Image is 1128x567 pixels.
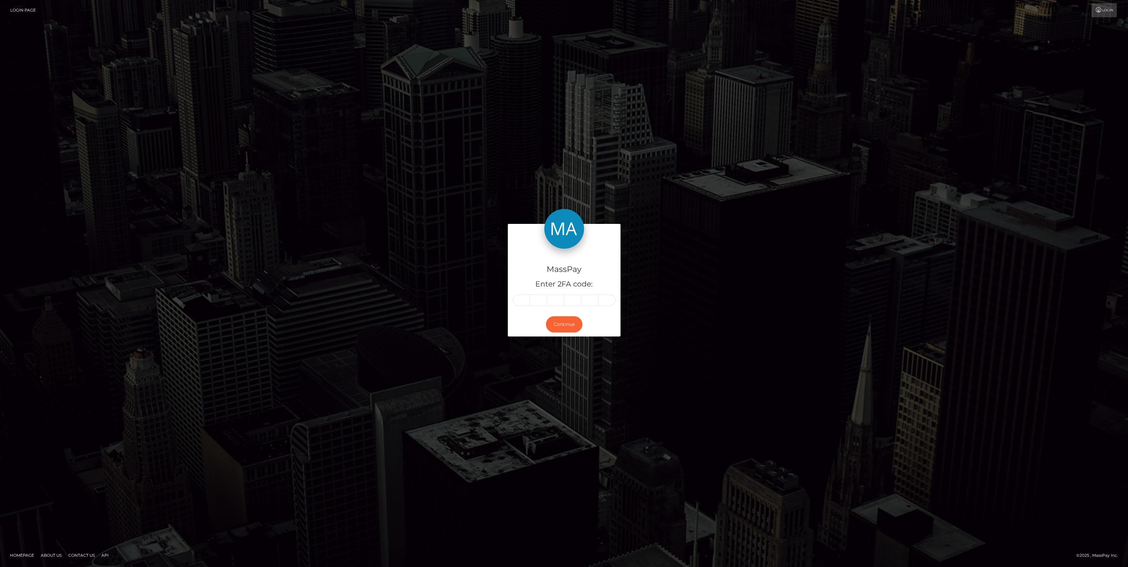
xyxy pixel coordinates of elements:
a: Login [1092,3,1117,17]
h5: Enter 2FA code: [513,279,616,289]
a: About Us [38,550,64,560]
a: Login Page [10,3,36,17]
button: Continue [546,316,582,333]
a: Contact Us [66,550,97,560]
h4: MassPay [513,264,616,275]
a: Homepage [7,550,37,560]
a: API [99,550,111,560]
div: © 2025 , MassPay Inc. [1076,552,1123,559]
img: MassPay [544,209,584,249]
